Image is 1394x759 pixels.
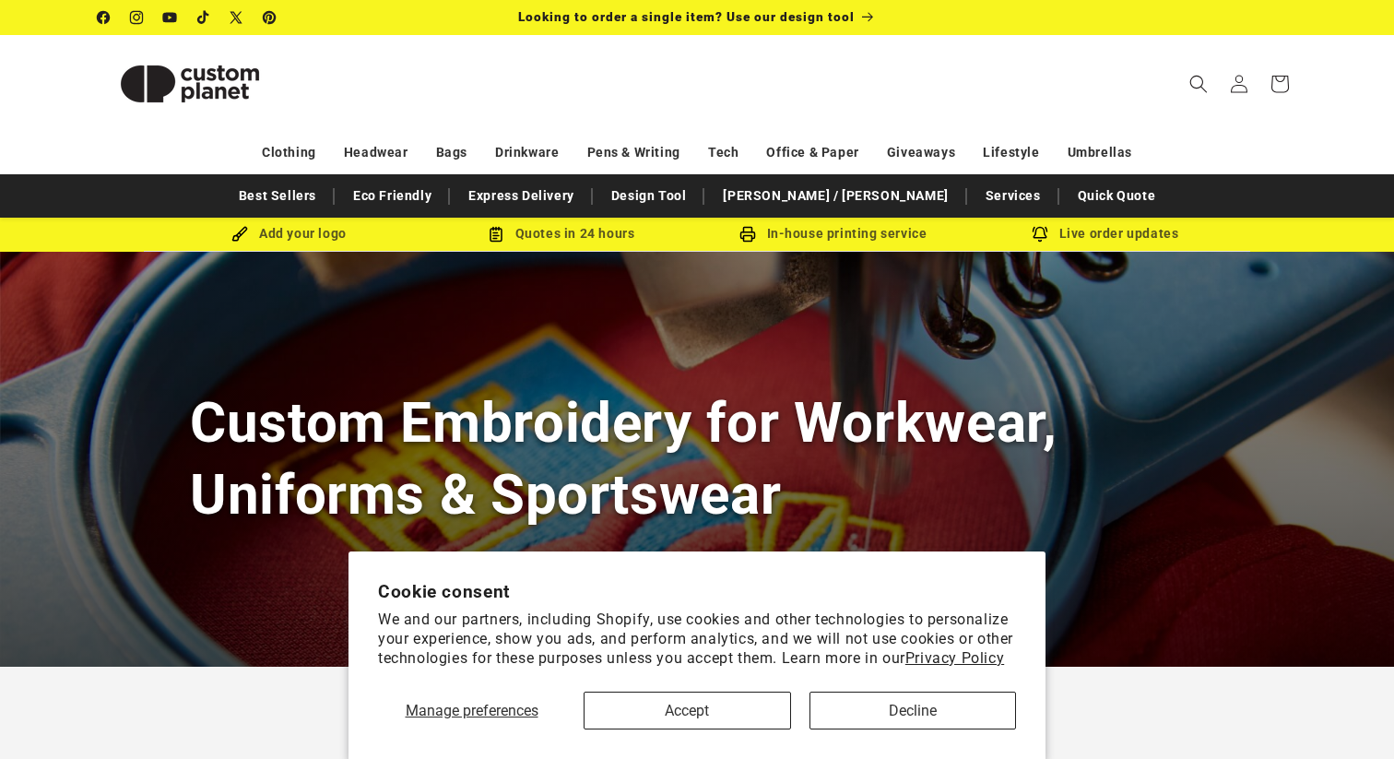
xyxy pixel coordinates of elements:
[714,180,957,212] a: [PERSON_NAME] / [PERSON_NAME]
[976,180,1050,212] a: Services
[1032,226,1048,243] img: Order updates
[425,222,697,245] div: Quotes in 24 hours
[459,180,584,212] a: Express Delivery
[231,226,248,243] img: Brush Icon
[1068,136,1132,169] a: Umbrellas
[262,136,316,169] a: Clothing
[766,136,858,169] a: Office & Paper
[378,581,1016,602] h2: Cookie consent
[587,136,680,169] a: Pens & Writing
[809,692,1017,729] button: Decline
[344,180,441,212] a: Eco Friendly
[190,387,1204,529] h1: Custom Embroidery for Workwear, Uniforms & Sportswear
[983,136,1039,169] a: Lifestyle
[153,222,425,245] div: Add your logo
[436,136,467,169] a: Bags
[518,9,855,24] span: Looking to order a single item? Use our design tool
[378,611,1016,668] p: We and our partners, including Shopify, use cookies and other technologies to personalize your ex...
[969,222,1241,245] div: Live order updates
[406,702,538,719] span: Manage preferences
[378,692,565,729] button: Manage preferences
[488,226,504,243] img: Order Updates Icon
[495,136,559,169] a: Drinkware
[584,692,791,729] button: Accept
[739,226,756,243] img: In-house printing
[905,649,1004,667] a: Privacy Policy
[708,136,738,169] a: Tech
[344,136,408,169] a: Headwear
[1069,180,1165,212] a: Quick Quote
[91,35,289,132] a: Custom Planet
[230,180,325,212] a: Best Sellers
[887,136,955,169] a: Giveaways
[98,42,282,125] img: Custom Planet
[1178,64,1219,104] summary: Search
[602,180,696,212] a: Design Tool
[697,222,969,245] div: In-house printing service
